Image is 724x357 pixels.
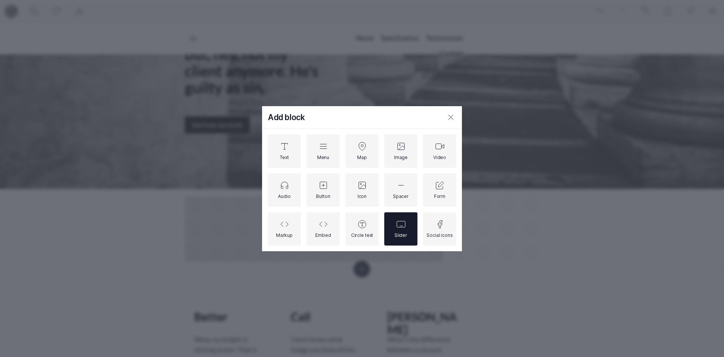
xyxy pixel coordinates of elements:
[351,232,373,238] div: Circle text
[357,155,367,160] div: Map
[394,232,407,238] div: Slider
[433,155,446,160] div: Video
[262,106,439,128] h3: Add block
[426,232,452,238] div: Social icons
[278,193,290,199] div: Audio
[276,232,293,238] div: Markup
[357,193,367,199] div: Icon
[316,193,330,199] div: Button
[315,232,331,238] div: Embed
[280,155,289,160] div: Text
[394,155,408,160] div: Image
[434,193,445,199] div: Form
[317,155,329,160] div: Menu
[393,193,409,199] div: Spacer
